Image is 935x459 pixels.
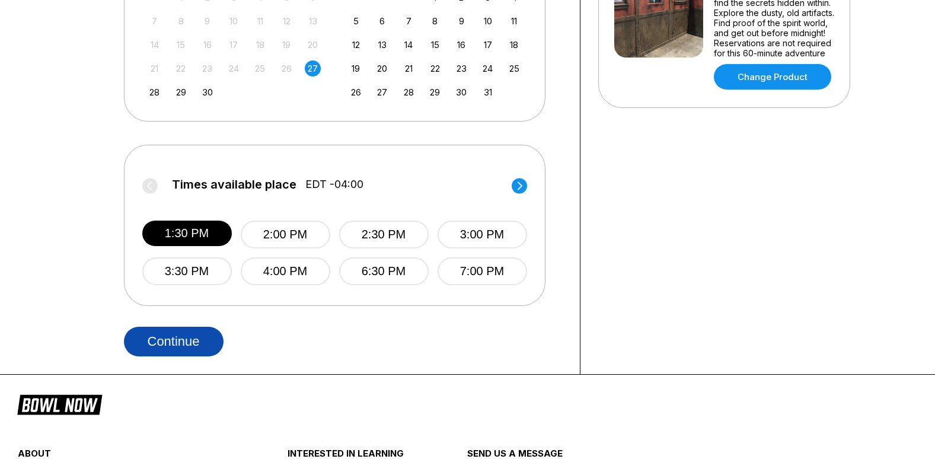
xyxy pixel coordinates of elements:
a: Change Product [714,64,831,90]
button: 6:30 PM [339,257,429,285]
div: Not available Sunday, September 14th, 2025 [146,37,162,53]
div: Choose Tuesday, October 14th, 2025 [401,37,417,53]
div: Choose Saturday, October 18th, 2025 [506,37,522,53]
div: Choose Tuesday, October 21st, 2025 [401,60,417,76]
div: Choose Friday, October 17th, 2025 [480,37,496,53]
div: Choose Monday, October 13th, 2025 [374,37,390,53]
div: Choose Friday, October 24th, 2025 [480,60,496,76]
div: Not available Saturday, September 20th, 2025 [305,37,321,53]
div: Choose Friday, October 10th, 2025 [480,13,496,29]
div: Choose Saturday, October 25th, 2025 [506,60,522,76]
div: Choose Thursday, October 23rd, 2025 [454,60,470,76]
div: Choose Wednesday, October 29th, 2025 [427,84,443,100]
div: Not available Tuesday, September 23rd, 2025 [199,60,215,76]
div: Not available Thursday, September 11th, 2025 [252,13,268,29]
div: Choose Sunday, September 28th, 2025 [146,84,162,100]
div: Choose Monday, October 27th, 2025 [374,84,390,100]
div: Not available Friday, September 12th, 2025 [279,13,295,29]
div: Not available Monday, September 8th, 2025 [173,13,189,29]
div: Not available Thursday, September 18th, 2025 [252,37,268,53]
div: Choose Saturday, September 27th, 2025 [305,60,321,76]
div: Not available Friday, September 26th, 2025 [279,60,295,76]
div: Choose Monday, October 6th, 2025 [374,13,390,29]
div: Choose Tuesday, October 7th, 2025 [401,13,417,29]
div: Choose Sunday, October 26th, 2025 [348,84,364,100]
div: Not available Wednesday, September 17th, 2025 [226,37,242,53]
div: Not available Monday, September 22nd, 2025 [173,60,189,76]
div: Not available Sunday, September 7th, 2025 [146,13,162,29]
div: Choose Thursday, October 30th, 2025 [454,84,470,100]
div: Choose Thursday, October 9th, 2025 [454,13,470,29]
button: 4:00 PM [241,257,330,285]
button: 2:30 PM [339,221,429,248]
div: Not available Wednesday, September 24th, 2025 [226,60,242,76]
div: Choose Saturday, October 11th, 2025 [506,13,522,29]
div: Choose Wednesday, October 8th, 2025 [427,13,443,29]
div: Choose Wednesday, October 22nd, 2025 [427,60,443,76]
div: Choose Sunday, October 19th, 2025 [348,60,364,76]
div: Not available Saturday, September 13th, 2025 [305,13,321,29]
div: Choose Wednesday, October 15th, 2025 [427,37,443,53]
button: 3:00 PM [438,221,527,248]
div: Not available Monday, September 15th, 2025 [173,37,189,53]
div: Not available Wednesday, September 10th, 2025 [226,13,242,29]
div: Not available Thursday, September 25th, 2025 [252,60,268,76]
span: Times available place [172,178,296,191]
div: Choose Sunday, October 5th, 2025 [348,13,364,29]
div: Choose Tuesday, October 28th, 2025 [401,84,417,100]
div: Not available Tuesday, September 16th, 2025 [199,37,215,53]
button: 1:30 PM [142,221,232,246]
div: Choose Monday, October 20th, 2025 [374,60,390,76]
button: 7:00 PM [438,257,527,285]
div: Choose Sunday, October 12th, 2025 [348,37,364,53]
div: Choose Thursday, October 16th, 2025 [454,37,470,53]
div: Not available Friday, September 19th, 2025 [279,37,295,53]
span: EDT -04:00 [305,178,363,191]
div: Choose Tuesday, September 30th, 2025 [199,84,215,100]
div: Choose Monday, September 29th, 2025 [173,84,189,100]
div: Not available Sunday, September 21st, 2025 [146,60,162,76]
div: Choose Friday, October 31st, 2025 [480,84,496,100]
button: Continue [124,327,224,356]
button: 3:30 PM [142,257,232,285]
div: Not available Tuesday, September 9th, 2025 [199,13,215,29]
button: 2:00 PM [241,221,330,248]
